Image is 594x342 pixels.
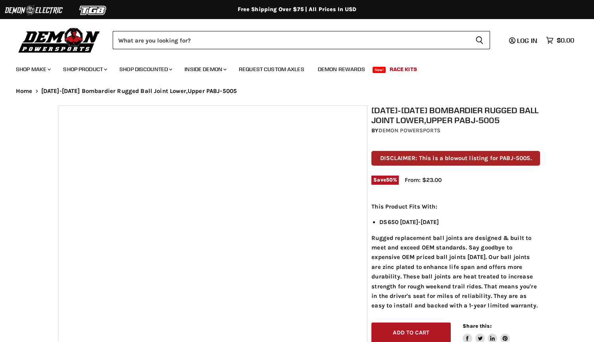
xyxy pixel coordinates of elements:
[10,58,572,77] ul: Main menu
[463,323,491,329] span: Share this:
[16,88,33,95] a: Home
[405,176,442,184] span: From: $23.00
[57,61,112,77] a: Shop Product
[371,105,540,125] h1: [DATE]-[DATE] Bombardier Rugged Ball Joint Lower,Upper PABJ-5005
[233,61,310,77] a: Request Custom Axles
[113,61,177,77] a: Shop Discounted
[469,31,490,49] button: Search
[16,26,103,54] img: Demon Powersports
[517,37,537,44] span: Log in
[179,61,231,77] a: Inside Demon
[371,202,540,211] p: This Product Fits With:
[371,126,540,135] div: by
[113,31,490,49] form: Product
[384,61,423,77] a: Race Kits
[113,31,469,49] input: Search
[373,67,386,73] span: New!
[41,88,237,95] span: [DATE]-[DATE] Bombardier Rugged Ball Joint Lower,Upper PABJ-5005
[379,127,440,134] a: Demon Powersports
[371,176,399,184] span: Save %
[379,217,540,227] li: DS650 [DATE]-[DATE]
[371,151,540,166] p: DISCLAIMER: This is a blowout listing for PABJ-5005.
[393,329,429,336] span: Add to cart
[557,37,574,44] span: $0.00
[10,61,56,77] a: Shop Make
[63,3,123,18] img: TGB Logo 2
[386,177,393,183] span: 50
[312,61,371,77] a: Demon Rewards
[4,3,63,18] img: Demon Electric Logo 2
[506,37,542,44] a: Log in
[371,202,540,311] div: Rugged replacement ball joints are designed & built to meet and exceed OEM standards. Say goodbye...
[542,35,578,46] a: $0.00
